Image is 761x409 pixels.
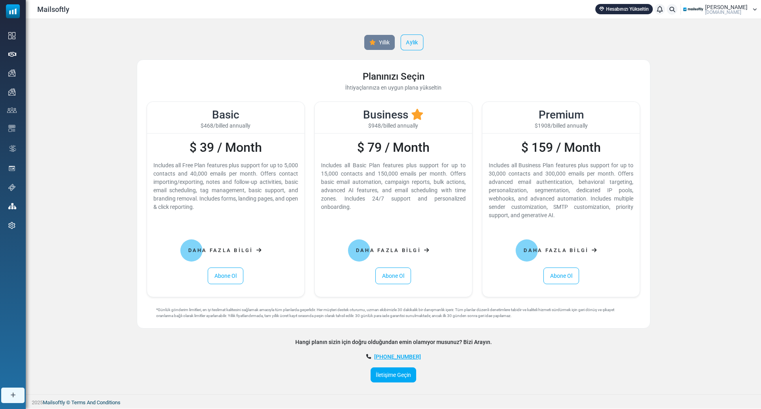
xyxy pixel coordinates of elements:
[524,247,589,253] span: Daha Fazla Bilgi
[208,268,243,284] a: Abone Ol
[400,34,423,50] a: Aylık
[489,140,633,155] h2: $ 159 / Month
[348,239,439,261] a: Daha Fazla Bilgi
[539,108,584,121] span: Premium
[516,239,606,261] a: Daha Fazla Bilgi
[26,394,761,409] footer: 2025
[363,108,408,121] span: Business
[8,32,15,39] img: dashboard-icon.svg
[153,161,298,211] div: Includes all Free Plan features plus support for up to 5,000 contacts and 40,000 emails per month...
[8,125,15,132] img: email-templates-icon.svg
[37,4,69,15] span: Mailsoftly
[147,69,641,84] div: Planınızı Seçin
[8,144,17,153] img: workflow.svg
[147,307,641,319] div: *Günlük gönderim limitleri, en iyi teslimat kalitesini sağlamak amacıyla tüm planlarda geçerlidir...
[371,367,416,382] a: İletişime Geçin
[71,399,120,405] a: Terms And Conditions
[180,239,271,261] a: Daha Fazla Bilgi
[201,122,250,129] span: $468/billed annually
[321,161,466,211] div: Includes all Basic Plan features plus support for up to 15,000 contacts and 150,000 emails per mo...
[375,268,411,284] a: Abone Ol
[43,399,70,405] a: Mailsoftly ©
[7,107,17,113] img: contacts-icon.svg
[8,88,15,96] img: campaigns-icon.png
[8,69,15,76] img: campaigns-icon.png
[153,140,298,155] h2: $ 39 / Month
[683,4,757,15] a: User Logo [PERSON_NAME] [DOMAIN_NAME]
[374,354,421,360] a: [PHONE_NUMBER]
[8,222,15,229] img: settings-icon.svg
[137,338,650,346] div: Hangi planın sizin için doğru olduğundan emin olamıyor musunuz? Bizi Arayın.
[535,122,588,129] span: $1908/billed annually
[705,4,748,10] span: [PERSON_NAME]
[8,184,15,191] img: support-icon.svg
[543,268,579,284] a: Abone Ol
[71,399,120,405] span: translation missing: tr.layouts.footer.terms_and_conditions
[6,4,20,18] img: mailsoftly_icon_blue_white.svg
[188,247,253,253] span: Daha Fazla Bilgi
[705,10,741,15] span: [DOMAIN_NAME]
[8,165,15,172] img: landing_pages.svg
[368,122,418,129] span: $948/billed annually
[364,35,395,50] a: Yıllık
[212,108,239,121] span: Basic
[321,140,466,155] h2: $ 79 / Month
[683,4,703,15] img: User Logo
[489,161,633,220] div: Includes all Business Plan features plus support for up to 30,000 contacts and 300,000 emails per...
[356,247,421,253] span: Daha Fazla Bilgi
[147,84,641,92] div: İhtiyaçlarınıza en uygun plana yükseltin
[595,4,653,14] a: Hesabınızı Yükseltin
